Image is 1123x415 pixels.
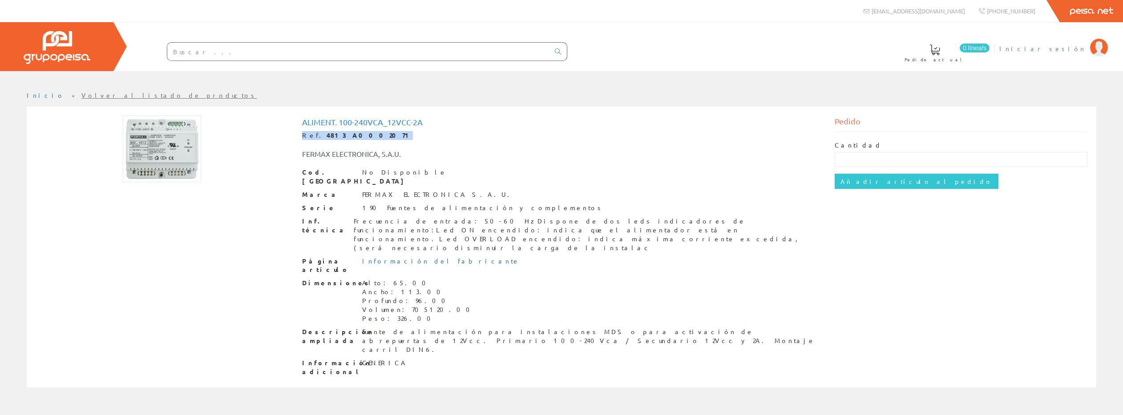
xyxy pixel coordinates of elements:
span: Iniciar sesión [999,44,1086,53]
span: [PHONE_NUMBER] [987,7,1035,15]
div: Ancho: 113.00 [362,287,475,296]
span: Marca [302,190,355,199]
div: FERMAX ELECTRONICA S.A.U. [362,190,515,199]
div: Alto: 65.00 [362,279,475,287]
span: Pedido actual [905,55,965,64]
label: Cantidad [835,141,882,150]
div: Volumen: 705120.00 [362,305,475,314]
span: Serie [302,204,355,212]
img: Foto artículo ALIMENT. 100-240VCA_12VCC-2A (176.47058823529x150) [123,116,201,182]
span: Inf. técnica [302,217,347,235]
span: Descripción ampliada [302,327,355,345]
div: Profundo: 96.00 [362,296,475,305]
div: Fuente de alimentación para instalaciones MDS o para activación de abrepuertas de 12Vcc. Primario... [362,327,821,354]
div: No Disponible [362,168,447,177]
div: FERMAX ELECTRONICA, S.A.U. [295,149,606,159]
span: Cod. [GEOGRAPHIC_DATA] [302,168,355,186]
a: Información del fabricante [362,257,520,265]
span: [EMAIL_ADDRESS][DOMAIN_NAME] [872,7,965,15]
div: GENERICA [362,359,407,367]
span: 0 línea/s [960,44,990,52]
img: Grupo Peisa [24,31,90,64]
h1: ALIMENT. 100-240VCA_12VCC-2A [302,118,821,127]
div: Pedido [835,116,1088,132]
a: Inicio [27,91,65,99]
input: Añadir artículo al pedido [835,174,998,189]
div: Ref. [302,131,821,140]
div: Peso: 326.00 [362,314,475,323]
div: 190 Fuentes de alimentación y complementos [362,204,604,212]
a: Iniciar sesión [999,37,1108,45]
div: Frecuencia de entrada: 50-60 HzDispone de dos leds indicadores de funcionamiento:Led ON encendido... [354,217,821,252]
strong: 4813 A0002071 [327,131,413,139]
span: Dimensiones [302,279,355,287]
span: Página artículo [302,257,355,275]
span: Información adicional [302,359,355,376]
input: Buscar ... [167,43,549,60]
a: Volver al listado de productos [81,91,257,99]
